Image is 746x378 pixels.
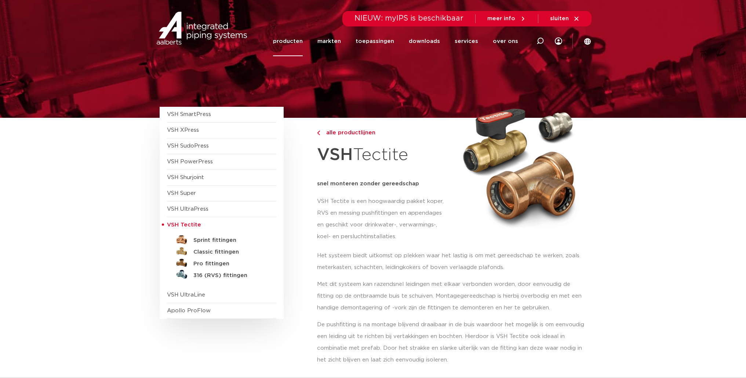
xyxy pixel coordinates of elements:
a: services [455,26,478,56]
img: chevron-right.svg [317,131,320,135]
h5: Sprint fittingen [193,237,266,244]
a: Apollo ProFlow [167,308,211,313]
a: Sprint fittingen [167,233,276,245]
a: Pro fittingen [167,257,276,268]
h5: Classic fittingen [193,249,266,255]
h1: Tectite [317,141,450,169]
a: VSH XPress [167,127,199,133]
strong: snel monteren zonder gereedschap [317,181,419,186]
a: VSH UltraLine [167,292,205,298]
span: meer info [487,16,515,21]
p: Het systeem biedt uitkomst op plekken waar het lastig is om met gereedschap te werken, zoals mete... [317,250,587,273]
a: VSH SmartPress [167,112,211,117]
a: 316 (RVS) fittingen [167,268,276,280]
a: producten [273,26,303,56]
span: NIEUW: myIPS is beschikbaar [354,15,463,22]
p: De pushfitting is na montage blijvend draaibaar in de buis waardoor het mogelijk is om eenvoudig ... [317,319,587,366]
p: VSH Tectite is een hoogwaardig pakket koper, RVS en messing pushfittingen en appendages en geschi... [317,196,450,243]
strong: VSH [317,146,353,163]
nav: Menu [273,26,518,56]
span: sluiten [550,16,569,21]
p: Met dit systeem kan razendsnel leidingen met elkaar verbonden worden, door eenvoudig de fitting o... [317,279,587,314]
a: downloads [409,26,440,56]
div: my IPS [555,26,562,56]
a: VSH PowerPress [167,159,213,164]
a: sluiten [550,15,580,22]
span: VSH Tectite [167,222,201,228]
a: markten [317,26,341,56]
a: over ons [493,26,518,56]
a: VSH SudoPress [167,143,209,149]
h5: 316 (RVS) fittingen [193,272,266,279]
a: meer info [487,15,526,22]
h5: Pro fittingen [193,261,266,267]
a: VSH Shurjoint [167,175,204,180]
a: alle productlijnen [317,128,450,137]
span: alle productlijnen [322,130,375,135]
a: toepassingen [356,26,394,56]
a: VSH UltraPress [167,206,208,212]
a: Classic fittingen [167,245,276,257]
a: VSH Super [167,190,196,196]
